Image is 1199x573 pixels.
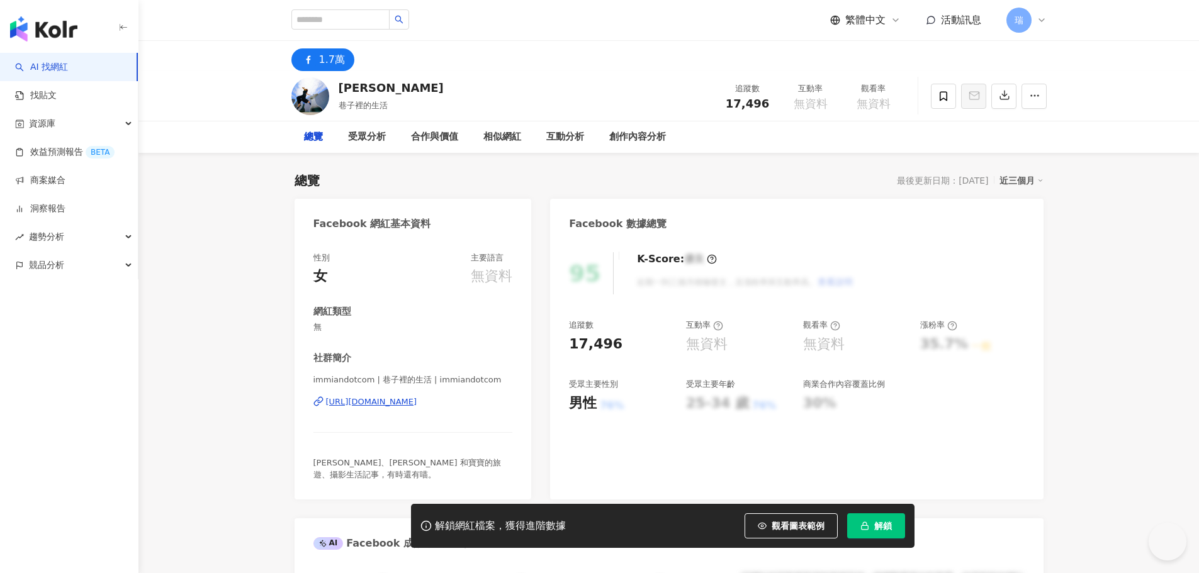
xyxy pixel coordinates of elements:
div: 受眾主要年齡 [686,379,735,390]
span: 解鎖 [874,521,892,531]
span: 觀看圖表範例 [772,521,825,531]
div: K-Score : [637,252,717,266]
div: 合作與價值 [411,130,458,145]
div: 網紅類型 [313,305,351,318]
span: 無資料 [794,97,828,110]
div: 無資料 [803,335,845,354]
div: 主要語言 [471,252,504,264]
div: 相似網紅 [483,130,521,145]
span: rise [15,233,24,242]
span: 繁體中文 [845,13,886,27]
button: 解鎖 [847,513,905,538]
div: 解鎖網紅檔案，獲得進階數據 [435,520,566,533]
button: 1.7萬 [291,48,354,71]
a: [URL][DOMAIN_NAME] [313,396,513,408]
div: 女 [313,267,327,286]
div: 受眾主要性別 [569,379,618,390]
div: 1.7萬 [319,51,345,69]
div: 創作內容分析 [609,130,666,145]
span: 資源庫 [29,109,55,138]
span: [PERSON_NAME]、[PERSON_NAME] 和寶寶的旅遊、攝影生活記事，有時還有喵。 [313,458,501,479]
div: 受眾分析 [348,130,386,145]
div: [URL][DOMAIN_NAME] [326,396,417,408]
div: 社群簡介 [313,352,351,365]
div: 互動率 [787,82,835,95]
img: logo [10,16,77,42]
div: 無資料 [686,335,728,354]
div: 商業合作內容覆蓋比例 [803,379,885,390]
div: 追蹤數 [724,82,772,95]
div: 近三個月 [999,172,1044,189]
div: Facebook 網紅基本資料 [313,217,431,231]
div: 17,496 [569,335,622,354]
span: 巷子裡的生活 [339,101,388,110]
div: 追蹤數 [569,320,594,331]
a: 商案媒合 [15,174,65,187]
a: searchAI 找網紅 [15,61,68,74]
span: immiandotcom | 巷子裡的生活 | immiandotcom [313,374,513,386]
span: 瑞 [1015,13,1023,27]
div: 觀看率 [803,320,840,331]
div: 互動分析 [546,130,584,145]
span: 競品分析 [29,251,64,279]
div: [PERSON_NAME] [339,80,444,96]
div: 互動率 [686,320,723,331]
span: search [395,15,403,24]
a: 效益預測報告BETA [15,146,115,159]
div: 漲粉率 [920,320,957,331]
div: 總覽 [295,172,320,189]
button: 觀看圖表範例 [745,513,838,538]
div: Facebook 數據總覽 [569,217,667,231]
span: 17,496 [726,97,769,110]
span: 活動訊息 [941,14,981,26]
div: 總覽 [304,130,323,145]
div: 男性 [569,394,597,413]
img: KOL Avatar [291,77,329,115]
span: 無資料 [857,97,891,110]
a: 洞察報告 [15,203,65,215]
div: 性別 [313,252,330,264]
a: 找貼文 [15,89,57,102]
div: 觀看率 [850,82,898,95]
span: 趨勢分析 [29,223,64,251]
span: 無 [313,321,513,333]
div: 最後更新日期：[DATE] [897,175,988,186]
div: 無資料 [471,267,512,286]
